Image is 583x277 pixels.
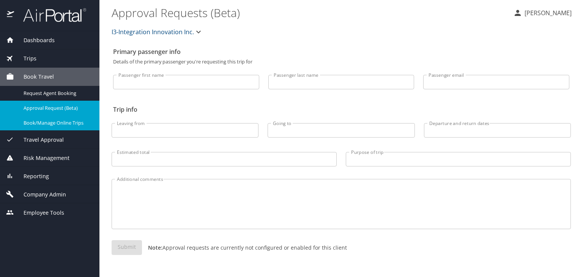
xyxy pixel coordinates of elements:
[148,244,162,251] strong: Note:
[14,73,54,81] span: Book Travel
[14,36,55,44] span: Dashboards
[14,209,64,217] span: Employee Tools
[14,172,49,180] span: Reporting
[24,119,90,127] span: Book/Manage Online Trips
[142,244,347,252] p: Approval requests are currently not configured or enabled for this client
[24,90,90,97] span: Request Agent Booking
[14,136,64,144] span: Travel Approval
[15,8,86,22] img: airportal-logo.png
[113,46,569,58] h2: Primary passenger info
[14,190,66,199] span: Company Admin
[7,8,15,22] img: icon-airportal.png
[14,54,36,63] span: Trips
[24,104,90,112] span: Approval Request (Beta)
[112,27,194,37] span: I3-Integration Innovation Inc.
[113,59,569,64] p: Details of the primary passenger you're requesting this trip for
[109,24,206,40] button: I3-Integration Innovation Inc.
[14,154,69,162] span: Risk Management
[510,6,575,20] button: [PERSON_NAME]
[112,1,507,24] h1: Approval Requests (Beta)
[522,8,572,17] p: [PERSON_NAME]
[113,103,569,116] h2: Trip info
